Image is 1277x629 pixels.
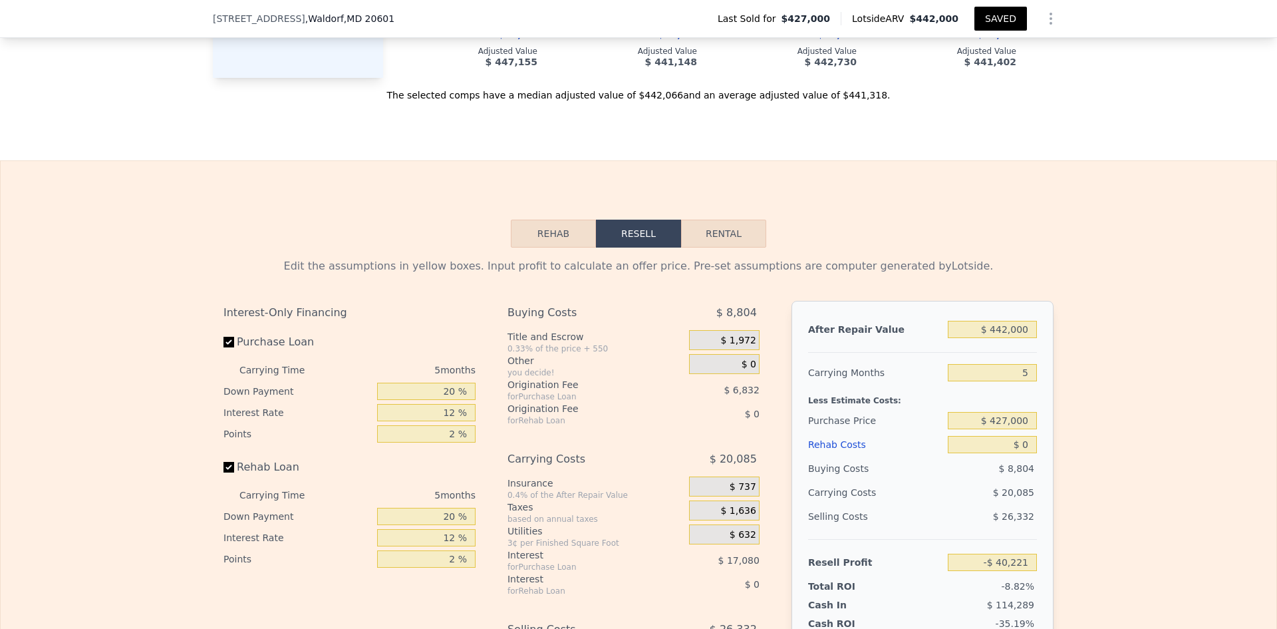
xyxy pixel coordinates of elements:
div: Adjusted Value [718,46,857,57]
div: After Repair Value [808,317,942,341]
div: Carrying Time [239,359,326,381]
span: $ 441,402 [964,57,1016,67]
button: Rental [681,220,766,248]
span: $ 632 [730,529,756,541]
div: Taxes [507,501,684,514]
div: Adjusted Value [559,46,697,57]
div: Carrying Costs [507,447,656,471]
div: Interest [507,572,656,586]
div: Down Payment [223,506,372,527]
div: Utilities [507,524,684,538]
div: Selling Costs [808,505,942,528]
div: for Rehab Loan [507,586,656,596]
div: Interest [507,548,656,562]
span: , MD 20601 [344,13,394,24]
div: Adjusted Value [878,46,1016,57]
div: Rehab Costs [808,433,942,457]
input: Rehab Loan [223,462,234,473]
div: Resell Profit [808,550,942,574]
button: SAVED [974,7,1027,31]
div: Points [223,548,372,570]
span: $ 442,730 [805,57,857,67]
div: 5 months [331,359,476,381]
div: Buying Costs [507,301,656,325]
label: Rehab Loan [223,455,372,479]
span: $427,000 [781,12,831,25]
span: Last Sold for [718,12,781,25]
div: Interest-Only Financing [223,301,476,325]
div: Buying Costs [808,457,942,481]
div: Interest Rate [223,402,372,423]
span: $ 20,085 [710,447,757,471]
span: Lotside ARV [852,12,909,25]
span: $ 0 [745,579,760,590]
div: Insurance [507,477,684,490]
div: Down Payment [223,381,372,402]
div: Purchase Price [808,409,942,433]
div: Less Estimate Costs: [808,385,1037,409]
span: $ 737 [730,481,756,493]
div: 0.4% of the After Repair Value [507,490,684,501]
div: for Purchase Loan [507,562,656,572]
button: Rehab [511,220,596,248]
div: Cash In [808,598,891,612]
span: $ 17,080 [718,555,760,566]
div: Interest Rate [223,527,372,548]
div: Total ROI [808,580,891,593]
span: $ 114,289 [987,600,1034,610]
span: $ 6,832 [724,385,759,395]
button: Resell [596,220,681,248]
span: $ 1,636 [720,505,756,517]
div: Carrying Months [808,361,942,385]
label: Purchase Loan [223,330,372,354]
span: $ 447,155 [486,57,537,67]
span: $ 8,804 [999,463,1034,474]
span: $ 0 [742,359,756,371]
span: $ 1,972 [720,335,756,347]
button: Show Options [1038,5,1064,32]
span: [STREET_ADDRESS] [213,12,305,25]
div: 5 months [331,485,476,506]
div: The selected comps have a median adjusted value of $442,066 and an average adjusted value of $441... [213,78,1064,102]
span: $442,000 [909,13,958,24]
span: -35.19% [996,618,1034,629]
span: $ 8,804 [716,301,757,325]
div: you decide! [507,367,684,378]
div: Other [507,354,684,367]
input: Purchase Loan [223,337,234,347]
div: Origination Fee [507,402,656,415]
div: 0.33% of the price + 550 [507,343,684,354]
div: Points [223,423,372,445]
div: for Rehab Loan [507,415,656,426]
span: $ 441,148 [645,57,697,67]
span: , Waldorf [305,12,394,25]
div: Title and Escrow [507,330,684,343]
div: 3¢ per Finished Square Foot [507,538,684,548]
div: for Purchase Loan [507,391,656,402]
span: $ 20,085 [993,487,1034,498]
span: $ 26,332 [993,511,1034,522]
div: Edit the assumptions in yellow boxes. Input profit to calculate an offer price. Pre-set assumptio... [223,258,1054,274]
span: $ 0 [745,409,760,419]
div: based on annual taxes [507,514,684,524]
div: Adjusted Value [1038,46,1176,57]
div: Carrying Costs [808,481,891,505]
div: Adjusted Value [399,46,537,57]
div: Origination Fee [507,378,656,391]
div: Carrying Time [239,485,326,506]
span: -8.82% [1001,581,1034,592]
